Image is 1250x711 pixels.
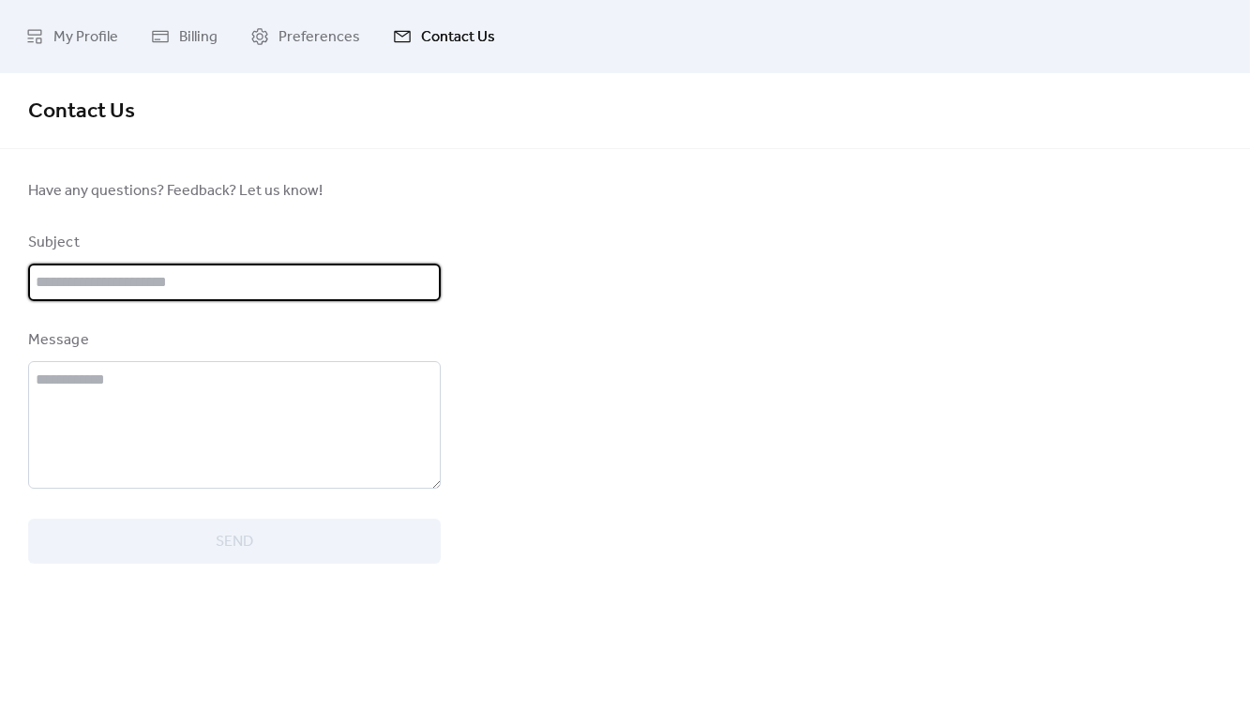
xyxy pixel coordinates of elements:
[421,23,495,53] span: Contact Us
[11,8,132,66] a: My Profile
[137,8,232,66] a: Billing
[53,23,118,53] span: My Profile
[379,8,509,66] a: Contact Us
[279,23,360,53] span: Preferences
[236,8,374,66] a: Preferences
[179,23,218,53] span: Billing
[28,91,135,132] span: Contact Us
[28,232,437,254] div: Subject
[28,329,437,352] div: Message
[28,180,441,203] span: Have any questions? Feedback? Let us know!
